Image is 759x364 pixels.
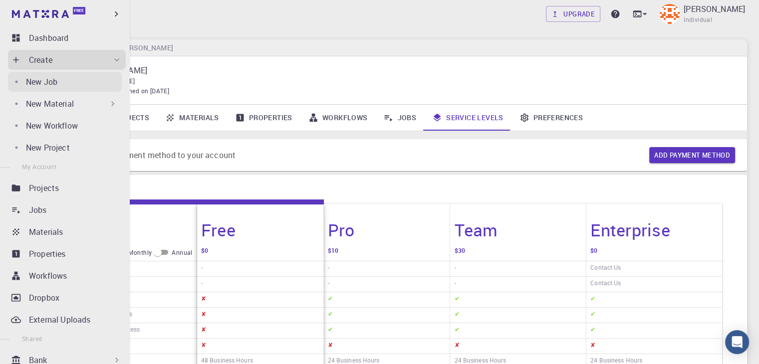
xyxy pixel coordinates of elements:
a: Preferences [511,105,591,131]
h6: ✔ [590,293,595,306]
span: Monthly [128,248,152,258]
h4: Enterprise [590,219,670,240]
p: New Material [26,98,74,110]
a: Dropbox [8,288,126,308]
h6: ✔ [590,309,595,322]
a: Properties [8,244,126,264]
h6: - [454,278,456,291]
h6: $10 [328,245,338,260]
h4: Free [201,219,236,240]
a: Dashboard [8,28,126,48]
a: Projects [8,178,126,198]
p: Jobs [29,204,47,216]
span: Individual [684,15,712,25]
h6: - [328,262,329,275]
a: Properties [227,105,300,131]
img: Ahmadullah Hridoy [660,4,680,24]
div: Open Intercom Messenger [725,330,749,354]
p: Materials [29,226,63,238]
h6: ✘ [590,340,595,353]
p: Please add payment method to your account [72,149,236,161]
a: New Workflow [8,116,122,136]
p: Dropbox [29,292,59,304]
div: New Material [8,94,122,114]
p: [PERSON_NAME] [684,3,745,15]
span: Annual [172,248,192,258]
img: logo [12,10,69,18]
h6: $30 [454,245,465,260]
h6: ✘ [328,340,333,353]
p: New Job [26,76,57,88]
a: New Project [8,138,122,158]
p: Projects [29,182,59,194]
a: Materials [157,105,227,131]
a: Workflows [8,266,126,286]
a: Upgrade [546,6,600,22]
p: Create [29,54,52,66]
a: Service Levels [424,105,511,131]
h6: Contact Us [590,278,621,291]
h4: Pro [328,219,355,240]
span: Shared [22,335,42,343]
p: Dashboard [29,32,68,44]
h6: ✔ [454,309,459,322]
h6: ✔ [454,324,459,337]
h6: ✔ [328,309,333,322]
h6: $0 [201,245,208,260]
h6: - [328,278,329,291]
div: Create [8,50,126,70]
h6: ✔ [328,324,333,337]
a: Materials [8,222,126,242]
p: [PERSON_NAME] [86,64,731,76]
h6: ✘ [201,309,206,322]
h6: ✘ [454,340,459,353]
h6: ✔ [328,293,333,306]
h6: ✘ [201,293,206,306]
span: Support [20,7,56,16]
a: External Uploads [8,310,126,330]
p: Properties [29,248,66,260]
h4: Team [454,219,498,240]
h6: - [201,278,203,291]
button: Add payment method [649,147,735,163]
a: Jobs [8,200,126,220]
p: Workflows [29,270,67,282]
p: External Uploads [29,314,90,326]
h6: ✔ [454,293,459,306]
a: New Job [8,72,122,92]
p: New Project [26,142,70,154]
a: Jobs [375,105,424,131]
a: Workflows [300,105,376,131]
p: New Workflow [26,120,78,132]
span: My Account [22,163,56,171]
h6: ✔ [590,324,595,337]
h6: - [454,262,456,275]
h6: ✘ [201,324,206,337]
span: Joined on [DATE] [120,86,169,96]
h6: ✘ [201,340,206,353]
h6: - [201,262,203,275]
h6: Contact Us [590,262,621,275]
h6: $0 [590,245,597,260]
h6: [PERSON_NAME] [114,42,173,53]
